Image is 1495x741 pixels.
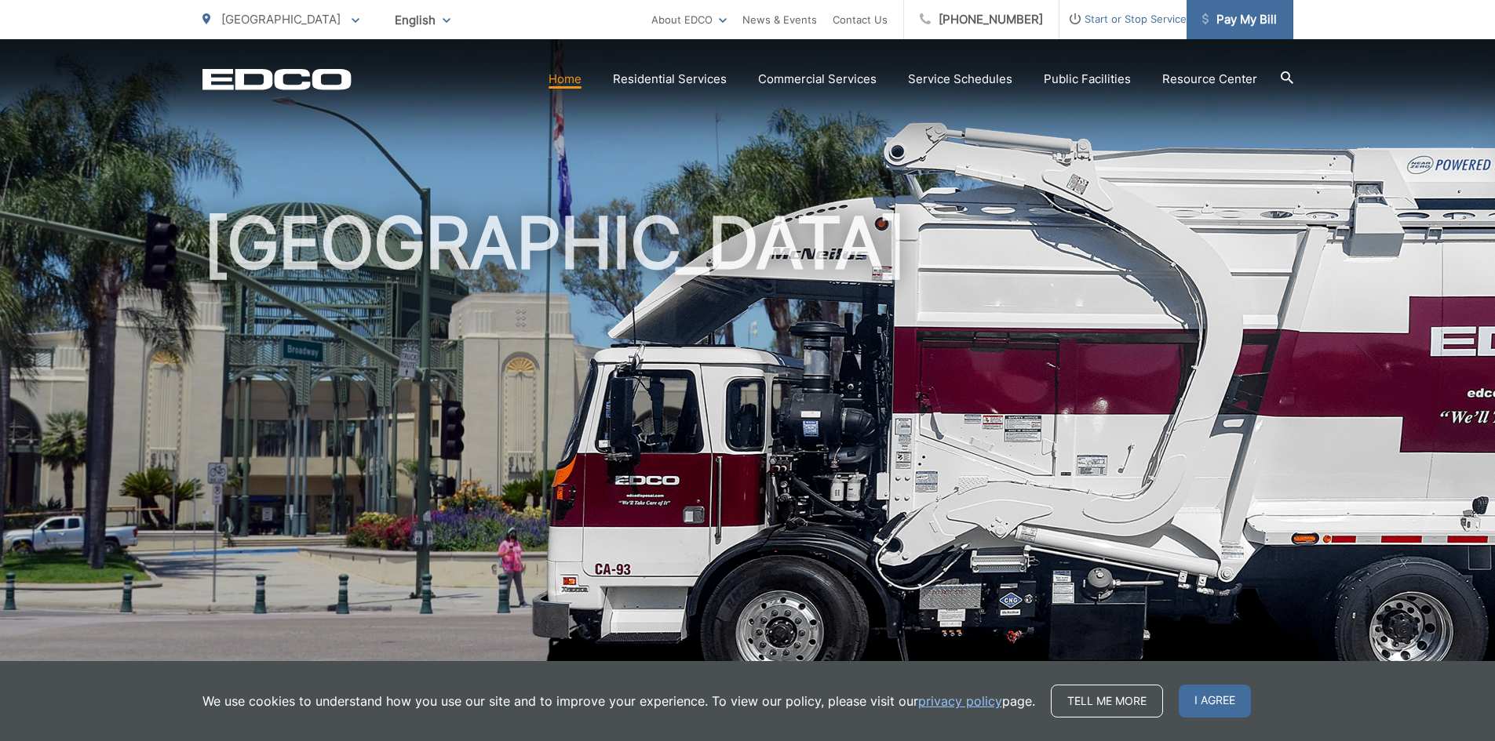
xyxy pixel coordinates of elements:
h1: [GEOGRAPHIC_DATA] [202,204,1293,700]
a: News & Events [742,10,817,29]
span: I agree [1179,685,1251,717]
span: English [383,6,462,34]
a: Residential Services [613,70,727,89]
a: About EDCO [651,10,727,29]
a: EDCD logo. Return to the homepage. [202,68,352,90]
span: [GEOGRAPHIC_DATA] [221,12,341,27]
a: privacy policy [918,692,1002,710]
p: We use cookies to understand how you use our site and to improve your experience. To view our pol... [202,692,1035,710]
span: Pay My Bill [1202,10,1277,29]
a: Service Schedules [908,70,1012,89]
a: Commercial Services [758,70,877,89]
a: Contact Us [833,10,888,29]
a: Home [549,70,582,89]
a: Public Facilities [1044,70,1131,89]
a: Resource Center [1162,70,1257,89]
a: Tell me more [1051,685,1163,717]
